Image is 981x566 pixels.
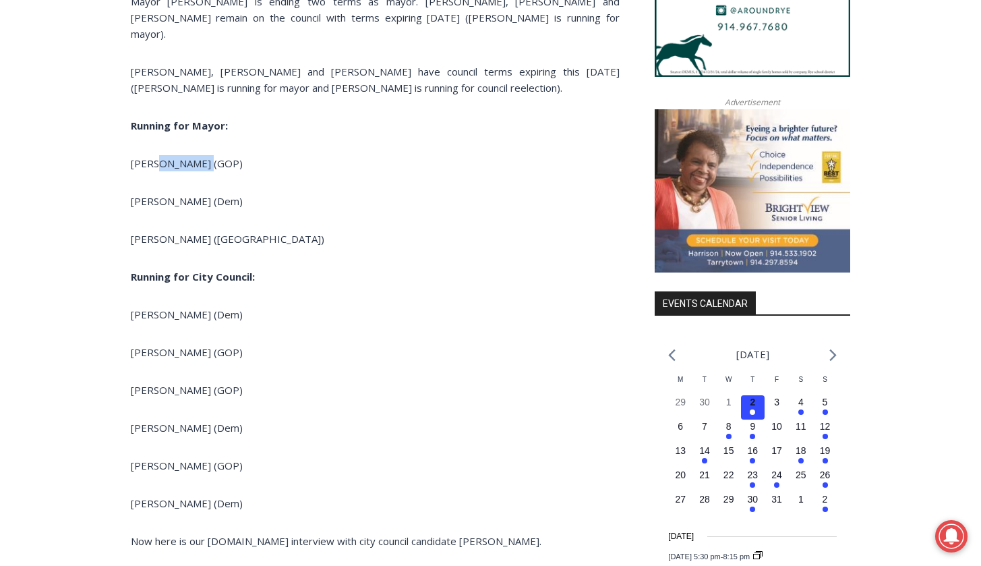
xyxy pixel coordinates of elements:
button: 29 [717,492,741,517]
time: 21 [699,470,710,480]
button: 2 Has events [813,492,837,517]
em: Has events [750,458,755,463]
time: 31 [771,494,782,505]
time: [DATE] [668,530,694,543]
time: 29 [723,494,734,505]
span: [PERSON_NAME] ([GEOGRAPHIC_DATA]) [131,232,324,246]
button: 16 Has events [741,444,765,468]
a: Previous month [668,349,676,362]
time: 8 [726,421,732,432]
span: 8:15 pm [723,553,750,561]
span: [PERSON_NAME] (GOP) [131,383,243,397]
span: F [775,376,779,383]
time: 18 [796,445,806,456]
button: 1 [789,492,813,517]
time: 5 [823,397,828,407]
a: Next month [829,349,837,362]
h2: Events Calendar [655,291,756,314]
time: 13 [675,445,686,456]
span: S [823,376,827,383]
span: Intern @ [DOMAIN_NAME] [353,134,625,165]
button: 12 Has events [813,420,837,444]
time: 4 [798,397,804,407]
time: 12 [820,421,831,432]
span: [PERSON_NAME] (GOP) [131,345,243,359]
span: [PERSON_NAME] (Dem) [131,421,243,434]
time: 25 [796,470,806,480]
button: 29 [668,395,692,420]
button: 25 [789,468,813,492]
time: 1 [798,494,804,505]
span: T [750,376,754,383]
time: 14 [699,445,710,456]
em: Has events [823,507,828,512]
em: Has events [823,434,828,439]
time: 22 [723,470,734,480]
div: Monday [668,374,692,395]
span: W [725,376,732,383]
button: 8 Has events [717,420,741,444]
button: 10 [765,420,789,444]
button: 30 [692,395,717,420]
time: - [668,553,752,561]
button: 24 Has events [765,468,789,492]
time: 7 [702,421,707,432]
div: Face Painting [141,40,188,111]
div: / [150,114,154,128]
span: Now here is our [DOMAIN_NAME] interview with city council candidate [PERSON_NAME]. [131,534,541,548]
a: Intern @ [DOMAIN_NAME] [324,131,653,168]
span: T [703,376,707,383]
button: 7 [692,420,717,444]
em: Has events [702,458,707,463]
button: 17 [765,444,789,468]
em: Has events [823,482,828,488]
em: Has events [750,434,755,439]
button: 22 [717,468,741,492]
div: Friday [765,374,789,395]
button: 3 [765,395,789,420]
time: 26 [820,470,831,480]
em: Has events [823,409,828,415]
span: [PERSON_NAME] (GOP) [131,459,243,472]
div: Thursday [741,374,765,395]
img: Brightview Senior Living [655,109,850,273]
li: [DATE] [736,345,769,364]
button: 15 [717,444,741,468]
time: 30 [748,494,759,505]
time: 1 [726,397,732,407]
time: 30 [699,397,710,407]
span: M [678,376,683,383]
em: Has events [726,434,732,439]
span: [PERSON_NAME] (Dem) [131,194,243,208]
span: [DATE] 5:30 pm [668,553,720,561]
time: 2 [823,494,828,505]
button: 19 Has events [813,444,837,468]
span: Advertisement [711,96,794,109]
a: [PERSON_NAME] Read Sanctuary Fall Fest: [DATE] [1,134,195,168]
span: [PERSON_NAME] (GOP) [131,157,243,170]
button: 26 Has events [813,468,837,492]
button: 6 [668,420,692,444]
div: 6 [157,114,163,128]
em: Has events [750,507,755,512]
button: 9 Has events [741,420,765,444]
div: Wednesday [717,374,741,395]
time: 3 [774,397,779,407]
button: 11 [789,420,813,444]
button: 21 [692,468,717,492]
time: 28 [699,494,710,505]
b: Running for Mayor: [131,119,228,132]
time: 9 [750,421,755,432]
em: Has events [774,482,779,488]
time: 17 [771,445,782,456]
time: 29 [675,397,686,407]
button: 28 [692,492,717,517]
span: [PERSON_NAME] (Dem) [131,308,243,321]
div: 3 [141,114,147,128]
span: [PERSON_NAME] (Dem) [131,497,243,510]
button: 4 Has events [789,395,813,420]
time: 19 [820,445,831,456]
button: 23 Has events [741,468,765,492]
button: 1 [717,395,741,420]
